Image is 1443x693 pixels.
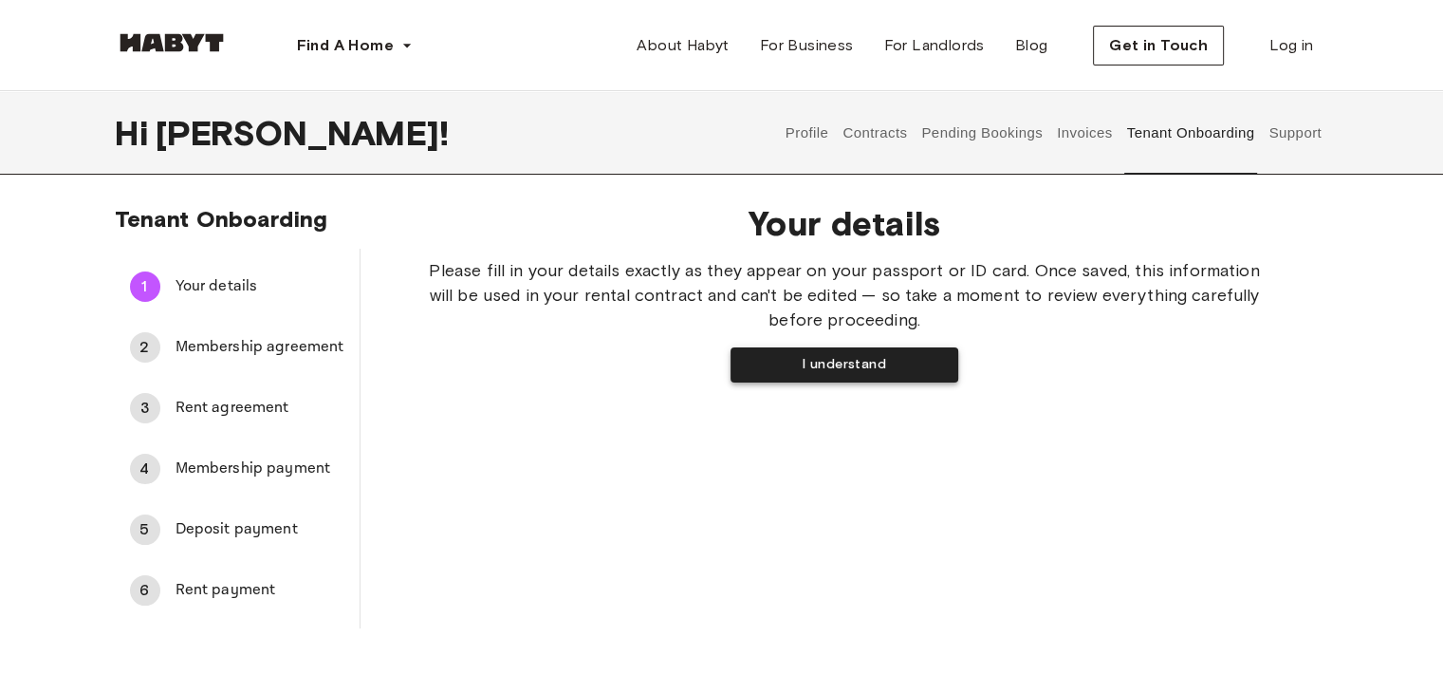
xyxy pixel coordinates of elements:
[130,393,160,423] div: 3
[130,575,160,606] div: 6
[115,325,360,370] div: 2Membership agreement
[621,27,744,65] a: About Habyt
[637,34,729,57] span: About Habyt
[883,34,984,57] span: For Landlords
[282,27,428,65] button: Find A Home
[297,34,394,57] span: Find A Home
[115,264,360,309] div: 1Your details
[760,34,854,57] span: For Business
[115,507,360,553] div: 5Deposit payment
[868,27,999,65] a: For Landlords
[176,579,344,602] span: Rent payment
[130,454,160,484] div: 4
[130,515,160,545] div: 5
[176,397,344,420] span: Rent agreement
[130,332,160,363] div: 2
[1000,27,1064,65] a: Blog
[156,113,449,153] span: [PERSON_NAME] !
[1055,91,1115,175] button: Invoices
[115,33,229,52] img: Habyt
[115,205,328,233] span: Tenant Onboarding
[176,336,344,359] span: Membership agreement
[115,568,360,613] div: 6Rent payment
[176,275,344,298] span: Your details
[841,91,910,175] button: Contracts
[115,113,156,153] span: Hi
[421,258,1268,332] span: Please fill in your details exactly as they appear on your passport or ID card. Once saved, this ...
[1015,34,1048,57] span: Blog
[115,446,360,492] div: 4Membership payment
[783,91,831,175] button: Profile
[421,203,1268,243] span: Your details
[176,458,344,480] span: Membership payment
[1254,27,1328,65] a: Log in
[919,91,1045,175] button: Pending Bookings
[1093,26,1224,66] button: Get in Touch
[745,27,869,65] a: For Business
[731,347,958,383] button: I understand
[1109,34,1208,57] span: Get in Touch
[130,272,160,302] div: 1
[1267,91,1324,175] button: Support
[176,518,344,541] span: Deposit payment
[1269,34,1313,57] span: Log in
[1124,91,1257,175] button: Tenant Onboarding
[115,385,360,431] div: 3Rent agreement
[778,91,1328,175] div: user profile tabs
